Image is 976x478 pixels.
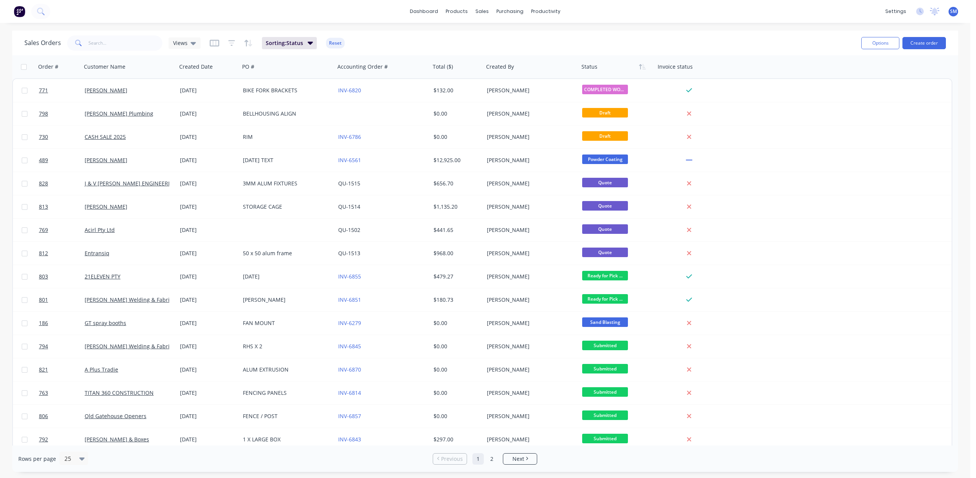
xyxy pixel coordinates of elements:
[39,265,85,288] a: 803
[39,405,85,428] a: 806
[88,35,163,51] input: Search...
[338,319,361,327] a: INV-6279
[338,87,361,94] a: INV-6820
[503,455,537,463] a: Next page
[243,389,327,397] div: FENCING PANELS
[582,201,628,211] span: Quote
[243,180,327,187] div: 3MM ALUM FIXTURES
[338,366,361,373] a: INV-6870
[180,389,237,397] div: [DATE]
[243,133,327,141] div: RIM
[582,248,628,257] span: Quote
[180,249,237,257] div: [DATE]
[582,294,628,304] span: Ready for Pick ...
[433,87,478,94] div: $132.00
[433,249,478,257] div: $968.00
[18,455,56,463] span: Rows per page
[433,63,453,71] div: Total ($)
[39,436,48,443] span: 792
[338,296,361,303] a: INV-6851
[24,39,61,47] h1: Sales Orders
[487,319,571,327] div: [PERSON_NAME]
[487,110,571,117] div: [PERSON_NAME]
[582,341,628,350] span: Submitted
[472,6,493,17] div: sales
[180,133,237,141] div: [DATE]
[180,319,237,327] div: [DATE]
[243,366,327,373] div: ALUM EXTRUSION
[433,110,478,117] div: $0.00
[39,319,48,327] span: 186
[326,38,345,48] button: Reset
[39,389,48,397] span: 763
[243,87,327,94] div: BIKE FORK BRACKETS
[85,226,115,233] a: Acirl Pty Ltd
[582,224,628,234] span: Quote
[338,273,361,280] a: INV-6855
[85,110,153,117] a: [PERSON_NAME] Plumbing
[39,358,85,381] a: 821
[433,412,478,420] div: $0.00
[180,203,237,211] div: [DATE]
[85,156,127,164] a: [PERSON_NAME]
[582,317,628,327] span: Sand Blasting
[39,133,48,141] span: 730
[338,203,360,210] a: QU-1514
[486,453,498,465] a: Page 2
[243,273,327,280] div: [DATE]
[39,156,48,164] span: 489
[433,273,478,280] div: $479.27
[85,249,109,257] a: Entransiq
[180,366,237,373] div: [DATE]
[433,156,478,164] div: $12,925.00
[85,366,118,373] a: A Plus Tradie
[85,389,154,396] a: TITAN 360 CONSTRUCTION
[582,271,628,280] span: Ready for Pick ...
[433,436,478,443] div: $297.00
[85,203,127,210] a: [PERSON_NAME]
[180,343,237,350] div: [DATE]
[487,203,571,211] div: [PERSON_NAME]
[243,110,327,117] div: BELLHOUSING ALIGN
[430,453,540,465] ul: Pagination
[442,6,472,17] div: products
[487,436,571,443] div: [PERSON_NAME]
[39,249,48,257] span: 812
[487,156,571,164] div: [PERSON_NAME]
[85,273,120,280] a: 21ELEVEN PTY
[243,412,327,420] div: FENCE / POST
[433,455,467,463] a: Previous page
[243,296,327,304] div: [PERSON_NAME]
[179,63,213,71] div: Created Date
[85,87,127,94] a: [PERSON_NAME]
[487,343,571,350] div: [PERSON_NAME]
[337,63,388,71] div: Accounting Order #
[338,180,360,187] a: QU-1515
[38,63,58,71] div: Order #
[243,156,327,164] div: [DATE] TEXT
[180,436,237,443] div: [DATE]
[39,172,85,195] a: 828
[582,155,628,164] span: Powder Coating
[582,85,628,94] span: COMPLETED WORKS
[39,226,48,234] span: 769
[39,343,48,350] span: 794
[39,195,85,218] a: 813
[487,273,571,280] div: [PERSON_NAME]
[39,335,85,358] a: 794
[180,87,237,94] div: [DATE]
[39,381,85,404] a: 763
[487,249,571,257] div: [PERSON_NAME]
[243,203,327,211] div: STORAGE CAGE
[85,180,178,187] a: J & V [PERSON_NAME] ENGINEERING
[85,296,185,303] a: [PERSON_NAME] Welding & Fabrication
[39,428,85,451] a: 792
[433,319,478,327] div: $0.00
[39,180,48,187] span: 828
[433,366,478,373] div: $0.00
[472,453,484,465] a: Page 1 is your current page
[487,389,571,397] div: [PERSON_NAME]
[406,6,442,17] a: dashboard
[39,412,48,420] span: 806
[433,226,478,234] div: $441.65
